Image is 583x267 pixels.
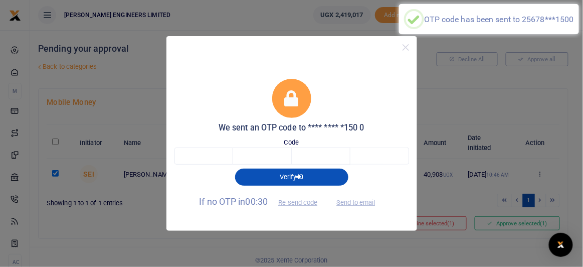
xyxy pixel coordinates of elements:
div: Open Intercom Messenger [549,233,573,257]
span: If no OTP in [200,196,326,207]
button: Close [399,40,413,55]
div: OTP code has been sent to 25678***1500 [424,15,574,24]
span: 00:30 [246,196,268,207]
button: Verify [235,169,348,186]
label: Code [284,138,299,148]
